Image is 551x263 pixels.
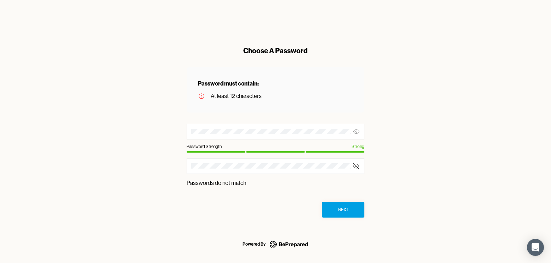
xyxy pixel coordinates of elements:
[243,240,266,248] div: Powered By
[187,46,364,56] div: Choose A Password
[198,78,353,88] div: Password must contain:
[187,143,222,150] div: Password Strength
[338,206,348,213] div: Next
[527,239,544,256] div: Open Intercom Messenger
[187,180,364,186] p: Passwords do not match
[322,202,364,218] button: Next
[211,91,262,101] div: At least 12 characters
[352,143,364,150] div: Strong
